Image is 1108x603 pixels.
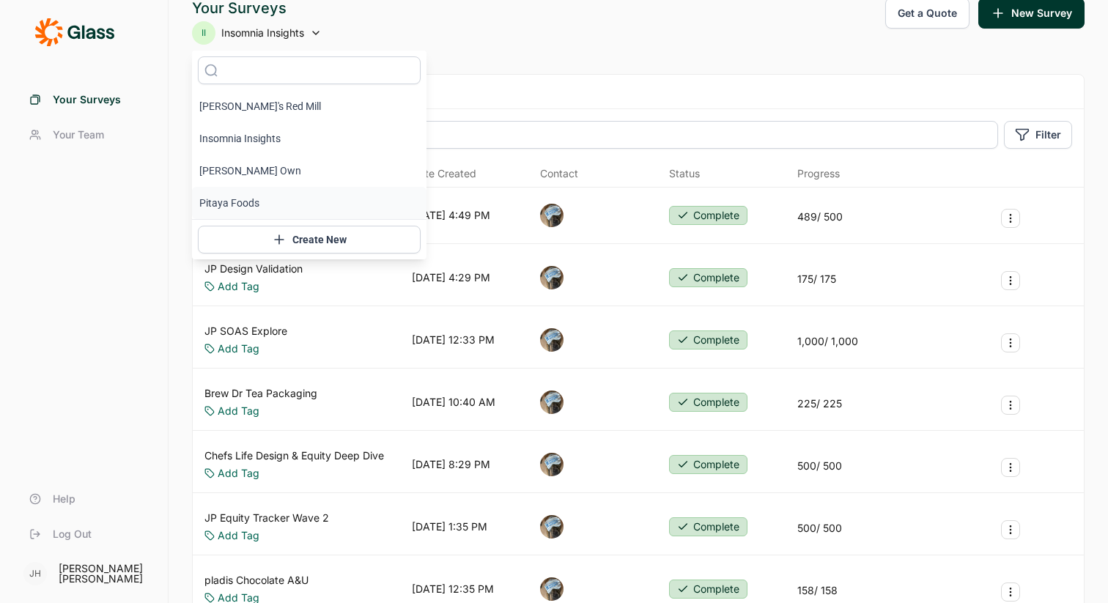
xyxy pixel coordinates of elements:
span: Log Out [53,527,92,541]
button: Survey Actions [1001,333,1020,352]
div: [PERSON_NAME] [PERSON_NAME] [59,563,150,584]
div: 500 / 500 [797,521,842,536]
div: Status [669,166,700,181]
div: [DATE] 12:35 PM [412,582,494,596]
button: Complete [669,206,747,225]
button: Survey Actions [1001,458,1020,477]
div: 489 / 500 [797,210,843,224]
button: Complete [669,268,747,287]
a: JP Equity Tracker Wave 2 [204,511,329,525]
img: ocn8z7iqvmiiaveqkfqd.png [540,328,564,352]
li: Pitaya Foods [192,187,426,219]
button: Complete [669,517,747,536]
img: ocn8z7iqvmiiaveqkfqd.png [540,577,564,601]
span: Your Surveys [53,92,121,107]
span: Your Team [53,127,104,142]
a: Add Tag [218,341,259,356]
img: ocn8z7iqvmiiaveqkfqd.png [540,391,564,414]
button: Complete [669,580,747,599]
span: Insomnia Insights [221,26,304,40]
span: Date Created [412,166,476,181]
a: Add Tag [218,466,259,481]
div: 500 / 500 [797,459,842,473]
button: Survey Actions [1001,396,1020,415]
a: Brew Dr Tea Packaging [204,386,317,401]
span: Filter [1035,127,1061,142]
button: Survey Actions [1001,520,1020,539]
div: 1,000 / 1,000 [797,334,858,349]
img: ocn8z7iqvmiiaveqkfqd.png [540,266,564,289]
li: [PERSON_NAME]'s Red Mill [192,90,426,122]
div: JH [23,562,47,585]
li: Insomnia Insights [192,122,426,155]
div: [DATE] 10:40 AM [412,395,495,410]
a: pladis Chocolate A&U [204,573,309,588]
div: 225 / 225 [797,396,842,411]
a: Add Tag [218,528,259,543]
div: [DATE] 4:49 PM [412,208,490,223]
a: Add Tag [218,404,259,418]
img: ocn8z7iqvmiiaveqkfqd.png [540,515,564,539]
div: [DATE] 12:33 PM [412,333,495,347]
div: [DATE] 1:35 PM [412,519,487,534]
div: Progress [797,166,840,181]
div: Contact [540,166,578,181]
button: Complete [669,330,747,349]
img: ocn8z7iqvmiiaveqkfqd.png [540,453,564,476]
button: Survey Actions [1001,582,1020,602]
a: Add Tag [218,279,259,294]
a: JP Design Validation [204,262,303,276]
div: II [192,21,215,45]
div: [DATE] 4:29 PM [412,270,490,285]
img: ocn8z7iqvmiiaveqkfqd.png [540,204,564,227]
button: Complete [669,393,747,412]
span: Help [53,492,75,506]
li: [PERSON_NAME] Own [192,155,426,187]
button: Survey Actions [1001,209,1020,228]
button: Filter [1004,121,1072,149]
div: [DATE] 8:29 PM [412,457,490,472]
button: Complete [669,455,747,474]
a: JP SOAS Explore [204,324,287,339]
button: Survey Actions [1001,271,1020,290]
div: 175 / 175 [797,272,836,286]
button: Create New [198,226,421,254]
input: Search [204,121,998,149]
div: 158 / 158 [797,583,838,598]
a: Chefs Life Design & Equity Deep Dive [204,448,384,463]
